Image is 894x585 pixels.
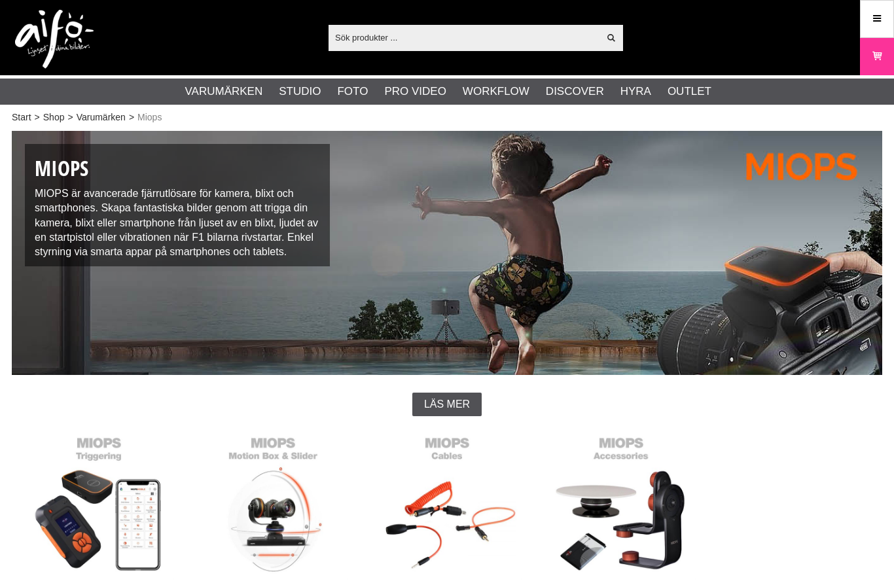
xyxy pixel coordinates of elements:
div: MIOPS är avancerade fjärrutlösare för kamera, blixt och smartphones. Skapa fantastiska bilder gen... [25,144,330,266]
span: > [35,111,40,124]
span: > [129,111,134,124]
a: Shop [43,111,65,124]
img: Miops Smart Triggering [12,131,882,375]
h1: Miops [35,154,320,183]
a: Outlet [668,83,711,100]
a: Pro Video [384,83,446,100]
span: > [67,111,73,124]
a: Discover [546,83,604,100]
a: Start [12,111,31,124]
a: Varumärken [185,83,263,100]
a: Foto [337,83,368,100]
a: Studio [279,83,321,100]
a: Hyra [620,83,651,100]
a: Varumärken [77,111,126,124]
img: logo.png [15,10,94,69]
a: Workflow [463,83,529,100]
input: Sök produkter ... [329,27,599,47]
span: Läs mer [424,399,470,410]
span: Miops [137,111,162,124]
